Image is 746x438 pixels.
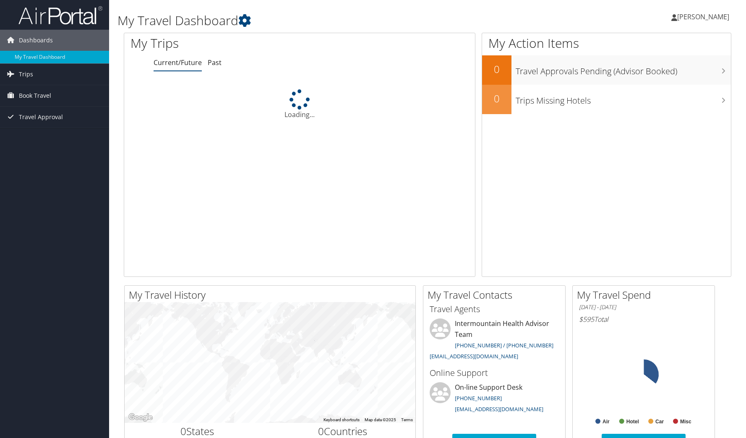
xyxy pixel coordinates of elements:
a: 0Travel Approvals Pending (Advisor Booked) [482,55,731,85]
img: airportal-logo.png [18,5,102,25]
span: Dashboards [19,30,53,51]
span: [PERSON_NAME] [677,12,729,21]
img: Google [127,412,154,423]
span: $595 [579,315,594,324]
div: Loading... [124,89,475,120]
span: Trips [19,64,33,85]
a: [PERSON_NAME] [671,4,738,29]
a: [EMAIL_ADDRESS][DOMAIN_NAME] [430,352,518,360]
h2: 0 [482,62,511,76]
span: Map data ©2025 [365,417,396,422]
span: Book Travel [19,85,51,106]
span: 0 [180,424,186,438]
text: Hotel [626,419,639,425]
h3: Travel Approvals Pending (Advisor Booked) [516,61,731,77]
text: Misc [680,419,691,425]
li: On-line Support Desk [425,382,563,417]
h6: [DATE] - [DATE] [579,303,708,311]
a: Terms (opens in new tab) [401,417,413,422]
h3: Trips Missing Hotels [516,91,731,107]
text: Car [655,419,664,425]
h1: My Trips [130,34,323,52]
li: Intermountain Health Advisor Team [425,318,563,363]
h2: My Travel Spend [577,288,715,302]
text: Air [603,419,610,425]
button: Keyboard shortcuts [323,417,360,423]
h2: 0 [482,91,511,106]
a: [PHONE_NUMBER] / [PHONE_NUMBER] [455,342,553,349]
a: [EMAIL_ADDRESS][DOMAIN_NAME] [455,405,543,413]
a: [PHONE_NUMBER] [455,394,502,402]
a: Current/Future [154,58,202,67]
span: 0 [318,424,324,438]
a: Open this area in Google Maps (opens a new window) [127,412,154,423]
h1: My Action Items [482,34,731,52]
h1: My Travel Dashboard [117,12,531,29]
h2: My Travel Contacts [428,288,565,302]
h2: My Travel History [129,288,415,302]
h6: Total [579,315,708,324]
a: Past [208,58,222,67]
a: 0Trips Missing Hotels [482,85,731,114]
h3: Travel Agents [430,303,559,315]
h3: Online Support [430,367,559,379]
span: Travel Approval [19,107,63,128]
